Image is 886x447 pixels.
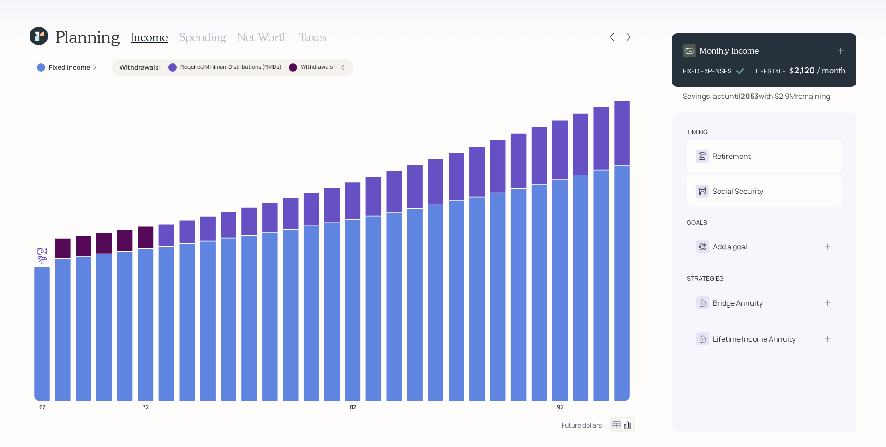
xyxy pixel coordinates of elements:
div: goals [687,218,707,227]
div: Future dollars [562,421,602,429]
div: Add a goal [713,241,747,252]
tspan: 72 [143,403,149,411]
div: 2,120 [794,65,817,76]
h4: $ [790,66,794,76]
div: Retirement [712,151,751,162]
div: Lifetime Income Annuity [713,333,796,344]
h3: Taxes [299,30,326,44]
label: Required Minimum Distributions (RMDs) [180,63,281,71]
div: FIXED EXPENSES [683,66,732,76]
h4: / month [817,66,845,76]
h3: Income [131,30,168,44]
div: Savings last until with $2.9M remaining [683,91,830,102]
h1: Planning [55,27,120,47]
div: Social Security [712,186,763,197]
label: Withdrawals [301,63,333,71]
tspan: 67 [39,403,45,411]
div: LIFESTYLE [756,66,786,76]
h3: Net Worth [237,30,288,44]
label: Withdrawals : [120,63,161,72]
tspan: 92 [557,403,563,411]
h3: Spending [179,30,226,44]
h4: Monthly Income [700,46,759,56]
div: timing [687,127,708,137]
b: 2053 [741,91,759,101]
div: Bridge Annuity [713,297,763,308]
label: Fixed Income [49,63,90,72]
tspan: 82 [350,403,356,411]
div: strategies [687,274,724,283]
